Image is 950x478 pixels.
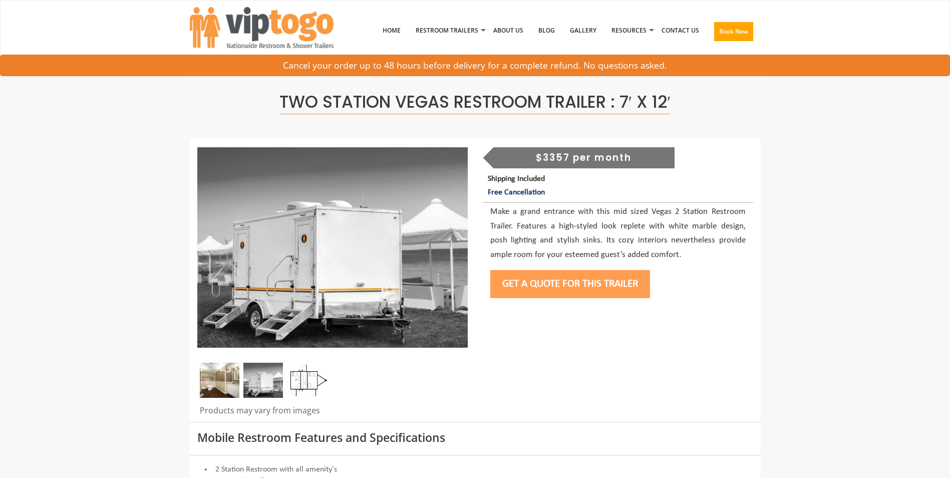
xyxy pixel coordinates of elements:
img: Floor Plan of 2 station restroom with sink and toilet [287,363,327,398]
a: Resources [604,5,654,57]
p: Shipping Included [488,172,753,199]
a: Get a Quote for this Trailer [490,279,650,289]
a: About Us [486,5,531,57]
h3: Mobile Restroom Features and Specifications [197,431,753,444]
span: Free Cancellation [488,188,545,196]
li: 2 Station Restroom with all amenity's [197,464,753,475]
a: Gallery [562,5,604,57]
span: Two Station Vegas Restroom Trailer : 7′ x 12′ [279,90,671,114]
button: Get a Quote for this Trailer [490,270,650,298]
img: Side view of two station restroom trailer with separate doors for males and females [197,147,468,348]
img: Inside of complete restroom with a stall and mirror [200,363,239,398]
a: Contact Us [654,5,707,57]
p: Make a grand entrance with this mid sized Vegas 2 Station Restroom Trailer. Features a high-style... [490,205,746,263]
button: Book Now [714,22,753,41]
a: Book Now [707,5,761,63]
a: Home [375,5,408,57]
a: Blog [531,5,562,57]
img: Side view of two station restroom trailer with separate doors for males and females [243,363,283,398]
div: $3357 per month [493,147,675,168]
div: Products may vary from images [197,405,468,422]
a: Restroom Trailers [408,5,486,57]
img: VIPTOGO [190,7,334,48]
